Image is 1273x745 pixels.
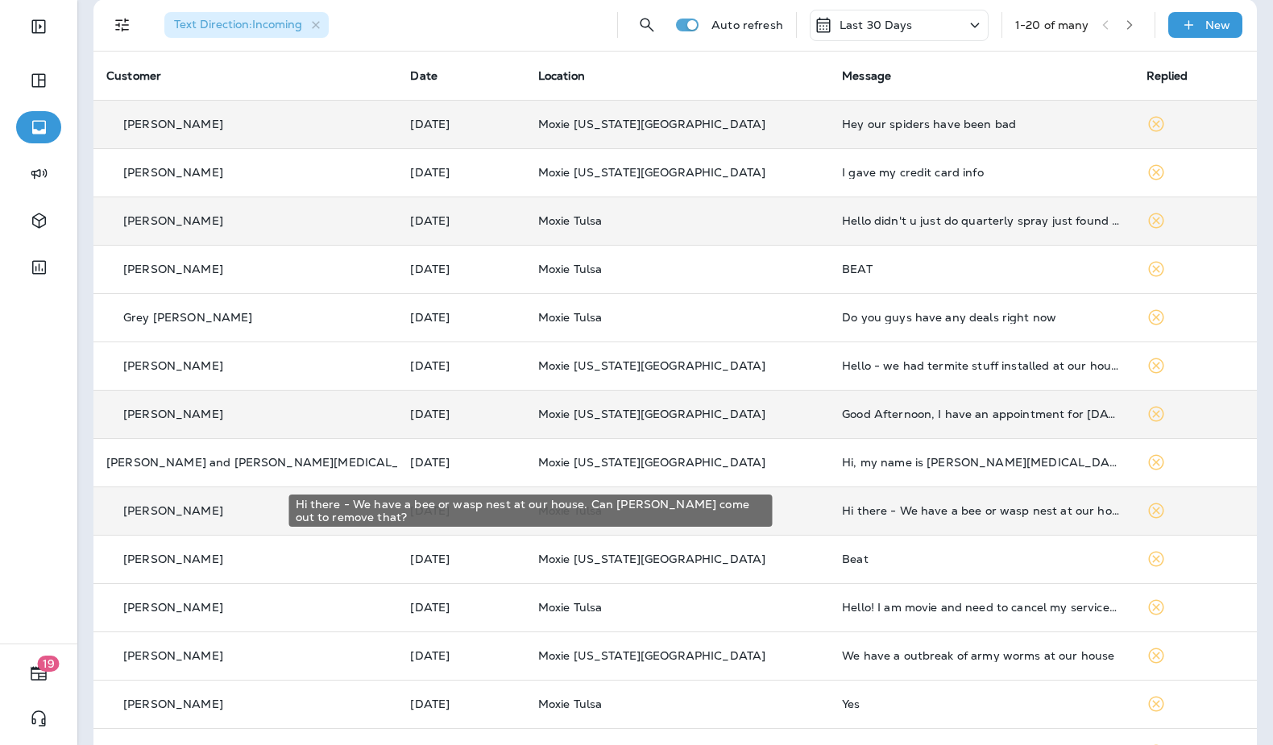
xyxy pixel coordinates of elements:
span: Moxie [US_STATE][GEOGRAPHIC_DATA] [538,407,766,421]
div: Hello - we had termite stuff installed at our house and we see maybe some potential evidence. Can... [842,359,1120,372]
span: Moxie Tulsa [538,310,603,325]
p: Sep 10, 2025 03:30 PM [410,601,512,614]
span: Moxie [US_STATE][GEOGRAPHIC_DATA] [538,648,766,663]
button: 19 [16,657,61,689]
span: Moxie [US_STATE][GEOGRAPHIC_DATA] [538,358,766,373]
p: [PERSON_NAME] and [PERSON_NAME][MEDICAL_DATA] [106,456,435,469]
p: [PERSON_NAME] [123,649,223,662]
p: Sep 20, 2025 09:55 AM [410,311,512,324]
span: Moxie Tulsa [538,213,603,228]
p: [PERSON_NAME] [123,408,223,420]
div: I gave my credit card info [842,166,1120,179]
p: [PERSON_NAME] [123,504,223,517]
p: [PERSON_NAME] [123,601,223,614]
p: New [1205,19,1230,31]
p: [PERSON_NAME] [123,697,223,710]
p: Last 30 Days [840,19,913,31]
div: Hello! I am movie and need to cancel my services! Thanks! [842,601,1120,614]
div: Good Afternoon, I have an appointment for Monday and need to reschedule for Friday. Something tol... [842,408,1120,420]
div: Hi, my name is STACY RENOVA my husband Joseph and I have an account with you guys and I just foun... [842,456,1120,469]
p: Sep 22, 2025 01:24 PM [410,263,512,275]
span: Moxie [US_STATE][GEOGRAPHIC_DATA] [538,117,766,131]
span: Location [538,68,585,83]
div: We have a outbreak of army worms at our house [842,649,1120,662]
p: [PERSON_NAME] [123,118,223,130]
p: Sep 5, 2025 02:26 PM [410,649,512,662]
div: BEAT [842,263,1120,275]
span: Moxie [US_STATE][GEOGRAPHIC_DATA] [538,165,766,180]
button: Search Messages [631,9,663,41]
span: Moxie Tulsa [538,600,603,615]
div: Do you guys have any deals right now [842,311,1120,324]
div: Yes [842,697,1120,710]
p: [PERSON_NAME] [123,553,223,565]
p: [PERSON_NAME] [123,263,223,275]
div: Hello didn't u just do quarterly spray just found this today it's high with a nest! [842,214,1120,227]
span: Customer [106,68,161,83]
div: Hey our spiders have been bad [842,118,1120,130]
p: Sep 18, 2025 12:29 PM [410,359,512,372]
span: Moxie [US_STATE][GEOGRAPHIC_DATA] [538,552,766,566]
span: Moxie Tulsa [538,697,603,711]
span: Text Direction : Incoming [174,17,302,31]
span: Moxie Tulsa [538,262,603,276]
p: [PERSON_NAME] [123,359,223,372]
div: 1 - 20 of many [1015,19,1089,31]
span: Replied [1147,68,1188,83]
p: Sep 27, 2025 10:03 AM [410,166,512,179]
p: Sep 17, 2025 02:58 PM [410,408,512,420]
p: Sep 4, 2025 06:16 PM [410,697,512,710]
p: Sep 24, 2025 04:01 PM [410,214,512,227]
p: [PERSON_NAME] [123,214,223,227]
p: Sep 15, 2025 09:47 AM [410,456,512,469]
span: 19 [38,656,60,672]
button: Filters [106,9,139,41]
div: Text Direction:Incoming [164,12,329,38]
p: Sep 12, 2025 12:22 PM [410,553,512,565]
div: Hi there - We have a bee or wasp nest at our house. Can [PERSON_NAME] come out to remove that? [289,495,773,527]
p: [PERSON_NAME] [123,166,223,179]
button: Expand Sidebar [16,10,61,43]
p: Sep 29, 2025 09:06 AM [410,118,512,130]
p: Grey [PERSON_NAME] [123,311,253,324]
span: Date [410,68,437,83]
p: Auto refresh [711,19,783,31]
span: Moxie [US_STATE][GEOGRAPHIC_DATA] [538,455,766,470]
div: Beat [842,553,1120,565]
span: Message [842,68,891,83]
div: Hi there - We have a bee or wasp nest at our house. Can Moxie come out to remove that? [842,504,1120,517]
